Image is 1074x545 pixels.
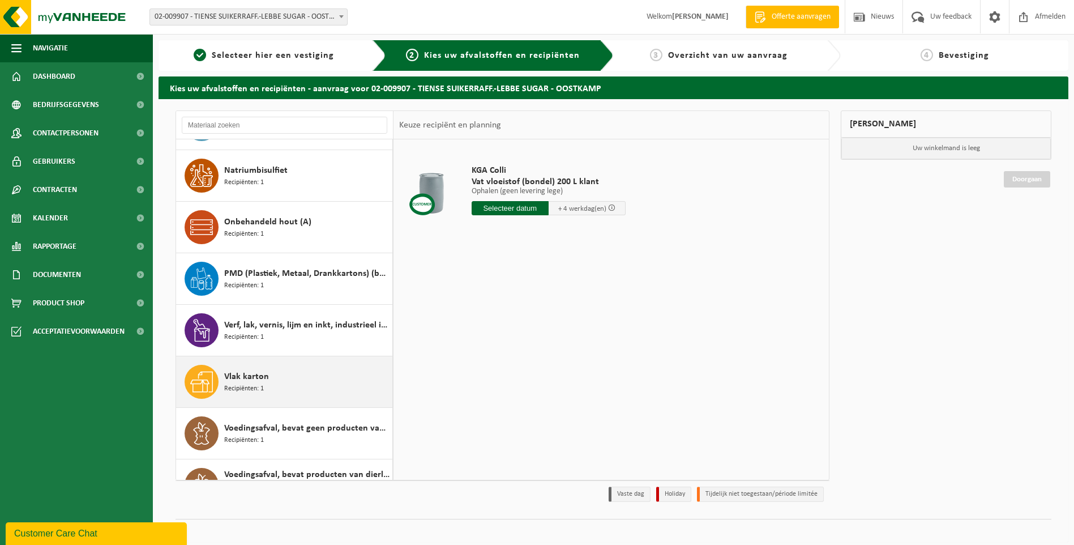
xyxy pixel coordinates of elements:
[33,232,76,261] span: Rapportage
[406,49,418,61] span: 2
[33,34,68,62] span: Navigatie
[176,408,393,459] button: Voedingsafval, bevat geen producten van dierlijke oorsprong, onverpakt Recipiënten: 1
[224,384,264,394] span: Recipiënten: 1
[609,487,651,502] li: Vaste dag
[176,305,393,356] button: Verf, lak, vernis, lijm en inkt, industrieel in kleinverpakking Recipiënten: 1
[176,356,393,408] button: Vlak karton Recipiënten: 1
[33,317,125,346] span: Acceptatievoorwaarden
[224,215,311,229] span: Onbehandeld hout (A)
[150,9,347,25] span: 02-009907 - TIENSE SUIKERRAFF.-LEBBE SUGAR - OOSTKAMP
[841,138,1051,159] p: Uw winkelmand is leeg
[224,318,390,332] span: Verf, lak, vernis, lijm en inkt, industrieel in kleinverpakking
[393,111,507,139] div: Keuze recipiënt en planning
[424,51,580,60] span: Kies uw afvalstoffen en recipiënten
[33,204,68,232] span: Kalender
[224,164,288,177] span: Natriumbisulfiet
[224,468,390,482] span: Voedingsafval, bevat producten van dierlijke oorsprong, gemengde verpakking (exclusief glas), cat...
[176,459,393,514] button: Voedingsafval, bevat producten van dierlijke oorsprong, gemengde verpakking (exclusief glas), cat...
[224,177,264,188] span: Recipiënten: 1
[33,62,75,91] span: Dashboard
[176,202,393,253] button: Onbehandeld hout (A) Recipiënten: 1
[224,332,264,343] span: Recipiënten: 1
[224,435,264,446] span: Recipiënten: 1
[194,49,206,61] span: 1
[921,49,933,61] span: 4
[224,421,390,435] span: Voedingsafval, bevat geen producten van dierlijke oorsprong, onverpakt
[149,8,348,25] span: 02-009907 - TIENSE SUIKERRAFF.-LEBBE SUGAR - OOSTKAMP
[746,6,839,28] a: Offerte aanvragen
[176,150,393,202] button: Natriumbisulfiet Recipiënten: 1
[769,11,833,23] span: Offerte aanvragen
[558,205,606,212] span: + 4 werkdag(en)
[224,229,264,240] span: Recipiënten: 1
[164,49,363,62] a: 1Selecteer hier een vestiging
[33,91,99,119] span: Bedrijfsgegevens
[472,165,626,176] span: KGA Colli
[472,201,549,215] input: Selecteer datum
[224,370,269,384] span: Vlak karton
[33,119,99,147] span: Contactpersonen
[472,176,626,188] span: Vat vloeistof (bondel) 200 L klant
[6,520,189,545] iframe: chat widget
[33,261,81,289] span: Documenten
[1004,171,1050,188] a: Doorgaan
[939,51,989,60] span: Bevestiging
[697,487,824,502] li: Tijdelijk niet toegestaan/période limitée
[33,176,77,204] span: Contracten
[650,49,662,61] span: 3
[33,147,75,176] span: Gebruikers
[472,188,626,195] p: Ophalen (geen levering lege)
[656,487,691,502] li: Holiday
[212,51,334,60] span: Selecteer hier een vestiging
[841,110,1051,138] div: [PERSON_NAME]
[224,280,264,291] span: Recipiënten: 1
[159,76,1068,99] h2: Kies uw afvalstoffen en recipiënten - aanvraag voor 02-009907 - TIENSE SUIKERRAFF.-LEBBE SUGAR - ...
[182,117,387,134] input: Materiaal zoeken
[668,51,788,60] span: Overzicht van uw aanvraag
[33,289,84,317] span: Product Shop
[672,12,729,21] strong: [PERSON_NAME]
[176,253,393,305] button: PMD (Plastiek, Metaal, Drankkartons) (bedrijven) Recipiënten: 1
[224,267,390,280] span: PMD (Plastiek, Metaal, Drankkartons) (bedrijven)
